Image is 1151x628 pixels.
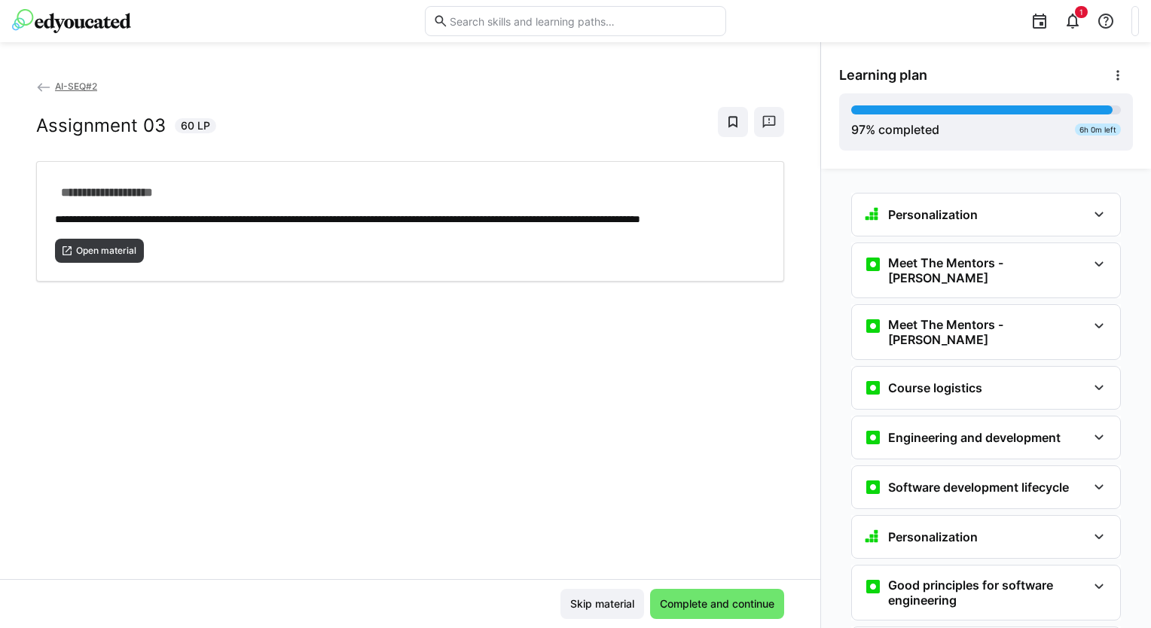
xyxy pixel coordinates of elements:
h3: Software development lifecycle [888,480,1069,495]
button: Skip material [560,589,644,619]
span: 97 [851,122,866,137]
span: Learning plan [839,67,927,84]
div: % completed [851,120,939,139]
a: AI-SEQ#2 [36,81,97,92]
h3: Course logistics [888,380,982,395]
span: 1 [1079,8,1083,17]
span: Open material [75,245,138,257]
h3: Meet The Mentors - [PERSON_NAME] [888,317,1087,347]
span: AI-SEQ#2 [55,81,97,92]
span: Complete and continue [658,596,777,611]
div: 6h 0m left [1075,123,1121,136]
button: Complete and continue [650,589,784,619]
span: Skip material [568,596,637,611]
h3: Meet The Mentors - [PERSON_NAME] [888,255,1087,285]
span: 60 LP [181,118,210,133]
input: Search skills and learning paths… [448,14,718,28]
h2: Assignment 03 [36,114,166,137]
h3: Personalization [888,207,978,222]
h3: Engineering and development [888,430,1061,445]
h3: Personalization [888,529,978,544]
button: Open material [55,239,144,263]
h3: Good principles for software engineering [888,578,1087,608]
